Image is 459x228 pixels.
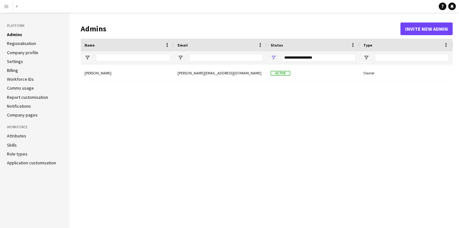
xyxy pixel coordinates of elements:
[7,160,56,166] a: Application customisation
[178,55,183,60] button: Open Filter Menu
[7,112,38,118] a: Company pages
[271,71,290,76] span: Active
[96,54,170,61] input: Name Filter Input
[7,124,63,130] h3: Workforce
[360,64,453,82] div: Owner
[7,67,18,73] a: Billing
[7,32,22,37] a: Admins
[7,142,17,148] a: Skills
[81,64,174,82] div: [PERSON_NAME]
[7,103,31,109] a: Notifications
[85,43,95,47] span: Name
[363,55,369,60] button: Open Filter Menu
[375,54,449,61] input: Type Filter Input
[7,41,36,46] a: Regionalisation
[271,55,276,60] button: Open Filter Menu
[7,50,38,55] a: Company profile
[7,59,23,64] a: Settings
[400,22,453,35] button: Invite new admin
[7,85,34,91] a: Comms usage
[7,151,28,157] a: Role types
[363,43,372,47] span: Type
[174,64,267,82] div: [PERSON_NAME][EMAIL_ADDRESS][DOMAIN_NAME]
[7,23,63,28] h3: Platform
[81,24,400,34] h1: Admins
[7,94,48,100] a: Report customisation
[271,43,283,47] span: Status
[85,55,90,60] button: Open Filter Menu
[189,54,263,61] input: Email Filter Input
[7,76,34,82] a: Workforce IDs
[178,43,188,47] span: Email
[7,133,26,139] a: Attributes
